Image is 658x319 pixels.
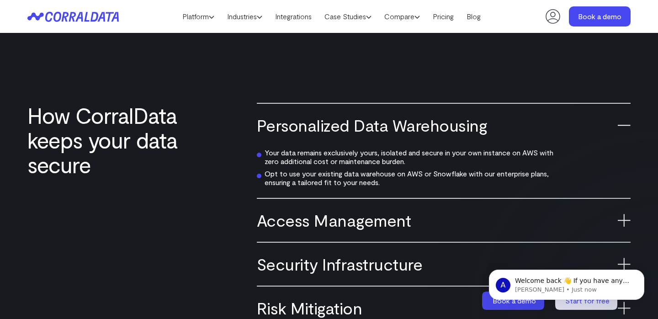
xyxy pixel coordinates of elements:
h3: Access Management [257,210,631,230]
a: Compare [378,10,426,23]
li: Your data remains exclusively yours, isolated and secure in your own instance on AWS with zero ad... [257,148,557,165]
h3: Personalized Data Warehousing [257,115,631,135]
a: Book a demo [569,6,631,27]
a: Case Studies [318,10,378,23]
h3: Risk Mitigation [257,298,631,318]
a: Blog [460,10,487,23]
h2: How CorralData keeps your data secure [27,103,208,177]
a: Integrations [269,10,318,23]
li: Opt to use your existing data warehouse on AWS or Snowflake with our enterprise plans, ensuring a... [257,169,557,186]
h3: Security Infrastructure [257,254,631,274]
a: Pricing [426,10,460,23]
a: Industries [221,10,269,23]
iframe: Intercom notifications message [475,250,658,314]
a: Platform [176,10,221,23]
